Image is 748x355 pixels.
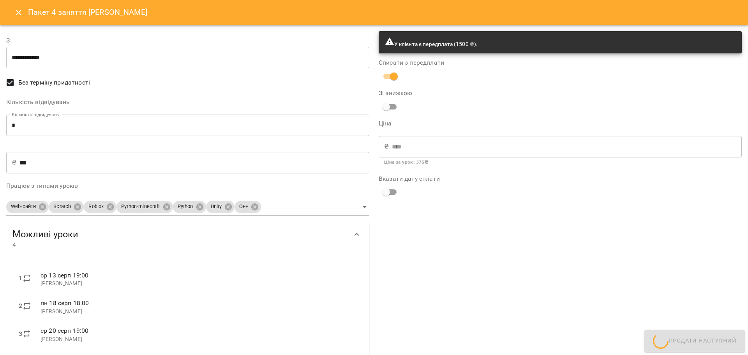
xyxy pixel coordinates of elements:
[84,201,116,213] div: Roblox
[206,203,227,210] span: Unity
[379,90,500,96] label: Зі знижкою
[28,6,147,18] h6: Пакет 4 заняття [PERSON_NAME]
[384,159,428,165] b: Ціна за урок : 375 ₴
[116,201,173,213] div: Python-minecraft
[12,228,348,240] span: Можливі уроки
[41,308,357,316] p: [PERSON_NAME]
[41,336,357,343] p: [PERSON_NAME]
[379,60,742,66] label: Списати з передплати
[6,99,369,105] label: Кількість відвідувань
[235,203,252,210] span: C++
[206,201,235,213] div: Unity
[6,37,369,44] label: З
[19,301,22,311] label: 2
[41,299,89,307] span: пн 18 серп 18:00
[9,3,28,22] button: Close
[6,203,41,210] span: Web-сайти
[49,201,84,213] div: Scratch
[12,240,348,250] span: 4
[84,203,108,210] span: Roblox
[384,142,389,151] p: ₴
[173,203,198,210] span: Python
[19,274,22,283] label: 1
[19,329,22,339] label: 3
[235,201,261,213] div: C++
[379,120,742,127] label: Ціна
[6,183,369,189] label: Працює з типами уроків
[41,272,88,279] span: ср 13 серп 19:00
[379,176,742,182] label: Вказати дату сплати
[6,201,49,213] div: Web-сайти
[49,203,76,210] span: Scratch
[41,327,88,334] span: ср 20 серп 19:00
[41,280,357,288] p: [PERSON_NAME]
[6,198,369,216] div: Web-сайтиScratchRobloxPython-minecraftPythonUnityC++
[12,158,16,167] p: ₴
[173,201,206,213] div: Python
[116,203,164,210] span: Python-minecraft
[18,78,90,87] span: Без терміну придатності
[348,225,366,244] button: Show more
[385,41,478,47] span: У клієнта є передплата (1500 ₴).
